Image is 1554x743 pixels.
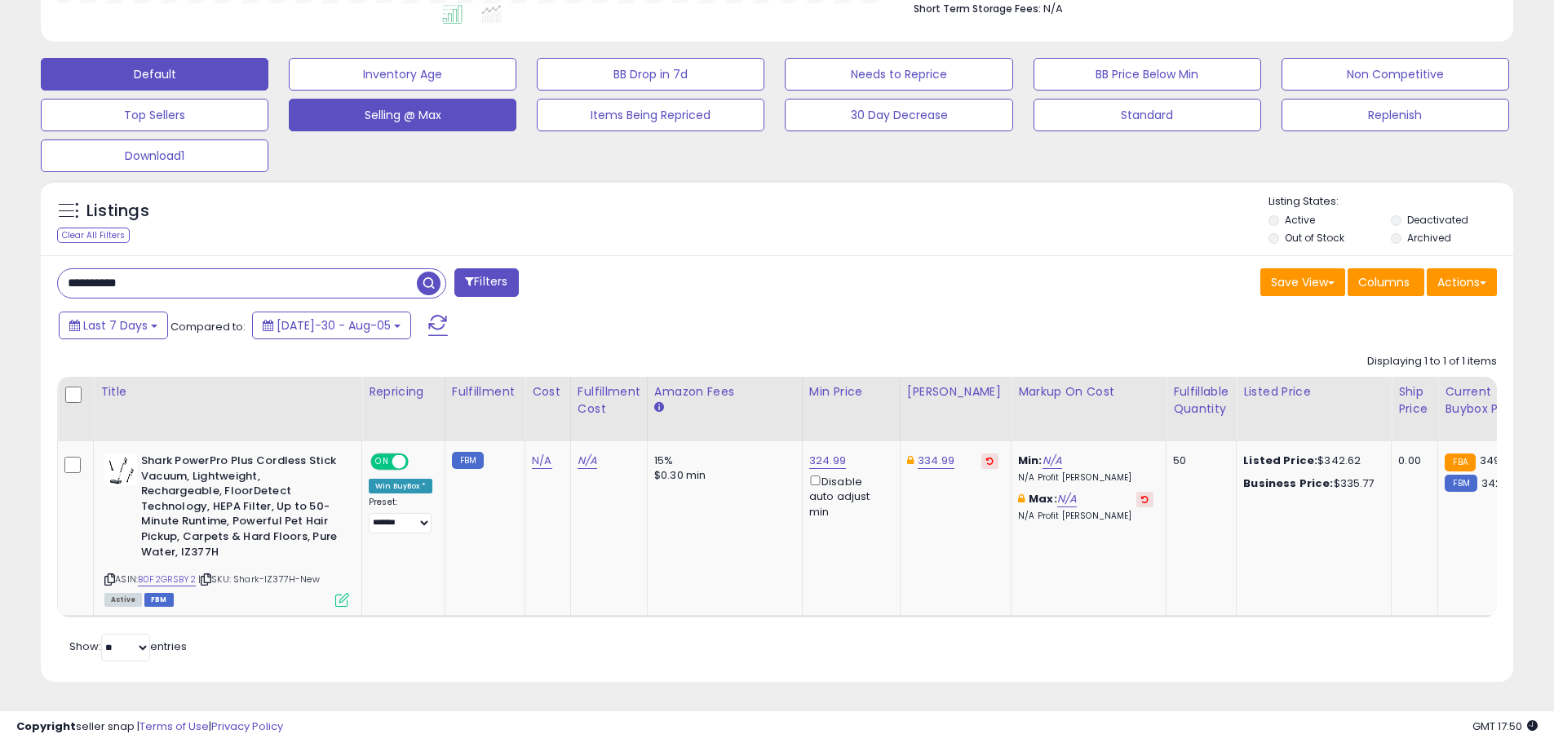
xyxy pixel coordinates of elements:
b: Listed Price: [1243,453,1317,468]
span: 342.62 [1481,475,1518,491]
small: Amazon Fees. [654,400,664,415]
span: Columns [1358,274,1410,290]
span: [DATE]-30 - Aug-05 [277,317,391,334]
label: Deactivated [1407,213,1468,227]
div: seller snap | | [16,719,283,735]
i: Revert to store-level Dynamic Max Price [986,457,994,465]
button: Columns [1348,268,1424,296]
button: Default [41,58,268,91]
div: Ship Price [1398,383,1431,418]
small: FBA [1445,453,1475,471]
label: Active [1285,213,1315,227]
button: Selling @ Max [289,99,516,131]
div: 50 [1173,453,1224,468]
button: Standard [1034,99,1261,131]
button: BB Price Below Min [1034,58,1261,91]
a: Terms of Use [139,719,209,734]
button: Last 7 Days [59,312,168,339]
button: Non Competitive [1282,58,1509,91]
img: 31G7tRcIwwL._SL40_.jpg [104,453,137,486]
div: Title [100,383,355,400]
button: Filters [454,268,518,297]
span: Compared to: [170,319,246,334]
span: | SKU: Shark-IZ377H-New [198,573,320,586]
div: Win BuyBox * [369,479,432,493]
a: B0F2GRSBY2 [138,573,196,586]
div: Preset: [369,497,432,533]
div: Disable auto adjust min [809,472,888,520]
button: BB Drop in 7d [537,58,764,91]
button: Download1 [41,139,268,172]
small: FBM [1445,475,1477,492]
div: Repricing [369,383,438,400]
div: 15% [654,453,790,468]
div: Listed Price [1243,383,1384,400]
div: Min Price [809,383,893,400]
button: Actions [1427,268,1497,296]
span: OFF [406,455,432,469]
i: This overrides the store level Dynamic Max Price for this listing [907,455,914,466]
a: 334.99 [918,453,954,469]
p: Listing States: [1268,194,1513,210]
span: FBM [144,593,174,607]
button: [DATE]-30 - Aug-05 [252,312,411,339]
button: Items Being Repriced [537,99,764,131]
button: Replenish [1282,99,1509,131]
span: All listings currently available for purchase on Amazon [104,593,142,607]
b: Max: [1029,491,1057,506]
small: FBM [452,452,484,469]
div: Cost [532,383,564,400]
span: Last 7 Days [83,317,148,334]
div: $342.62 [1243,453,1379,468]
button: Inventory Age [289,58,516,91]
a: N/A [1043,453,1062,469]
a: Privacy Policy [211,719,283,734]
div: Fulfillment Cost [578,383,640,418]
span: 2025-08-14 17:50 GMT [1472,719,1538,734]
div: Fulfillment [452,383,518,400]
a: N/A [1057,491,1077,507]
a: 324.99 [809,453,846,469]
h5: Listings [86,200,149,223]
button: Top Sellers [41,99,268,131]
b: Min: [1018,453,1043,468]
a: N/A [578,453,597,469]
p: N/A Profit [PERSON_NAME] [1018,472,1153,484]
a: N/A [532,453,551,469]
b: Business Price: [1243,475,1333,491]
div: $335.77 [1243,476,1379,491]
div: Fulfillable Quantity [1173,383,1229,418]
div: ASIN: [104,453,349,605]
span: N/A [1043,1,1063,16]
button: Save View [1260,268,1345,296]
div: [PERSON_NAME] [907,383,1004,400]
div: $0.30 min [654,468,790,483]
b: Shark PowerPro Plus Cordless Stick Vacuum, Lightweight, Rechargeable, FloorDetect Technology, HEP... [141,453,339,564]
p: N/A Profit [PERSON_NAME] [1018,511,1153,522]
button: 30 Day Decrease [785,99,1012,131]
span: 349.99 [1480,453,1516,468]
b: Short Term Storage Fees: [914,2,1041,15]
div: Current Buybox Price [1445,383,1529,418]
th: The percentage added to the cost of goods (COGS) that forms the calculator for Min & Max prices. [1012,377,1167,441]
span: Show: entries [69,639,187,654]
span: ON [372,455,392,469]
button: Needs to Reprice [785,58,1012,91]
div: Displaying 1 to 1 of 1 items [1367,354,1497,369]
div: 0.00 [1398,453,1425,468]
div: Clear All Filters [57,228,130,243]
label: Out of Stock [1285,231,1344,245]
div: Amazon Fees [654,383,795,400]
div: Markup on Cost [1018,383,1159,400]
strong: Copyright [16,719,76,734]
label: Archived [1407,231,1451,245]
